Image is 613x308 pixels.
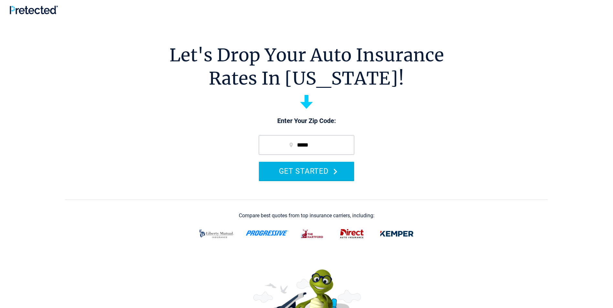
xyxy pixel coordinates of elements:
[10,5,58,14] img: Pretected Logo
[195,225,238,242] img: liberty
[375,225,418,242] img: kemper
[259,162,354,180] button: GET STARTED
[252,117,361,126] p: Enter Your Zip Code:
[169,44,444,90] h1: Let's Drop Your Auto Insurance Rates In [US_STATE]!
[297,225,328,242] img: thehartford
[259,135,354,155] input: zip code
[336,225,368,242] img: direct
[246,231,289,236] img: progressive
[239,213,375,219] div: Compare best quotes from top insurance carriers, including:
